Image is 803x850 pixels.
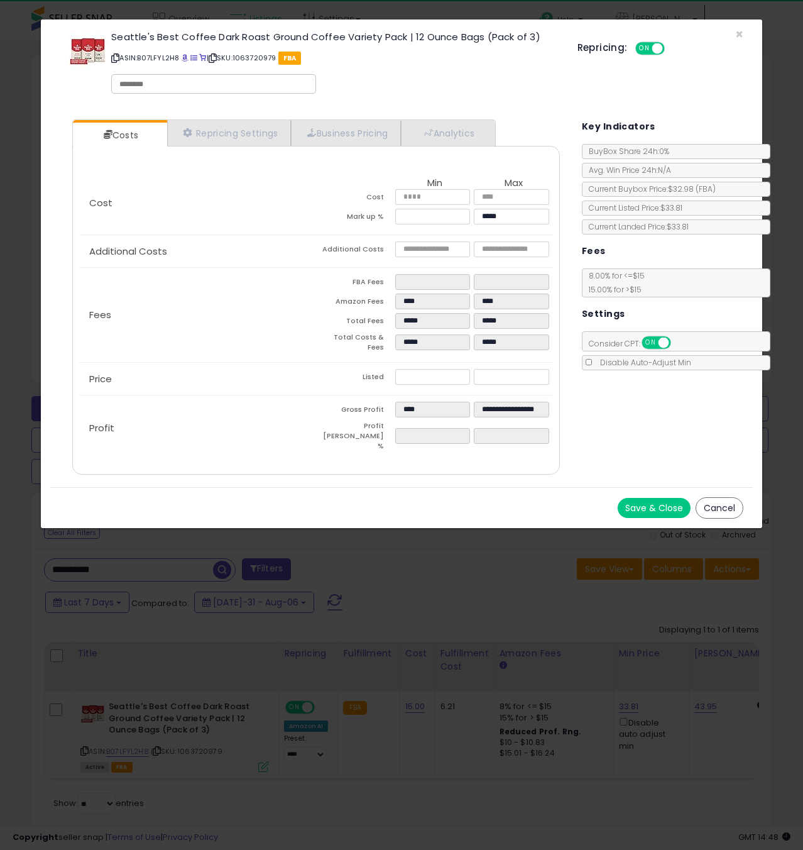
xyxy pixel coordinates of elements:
h5: Fees [582,243,606,259]
span: OFF [662,43,682,54]
span: Disable Auto-Adjust Min [594,357,691,368]
td: Cost [316,189,395,209]
span: $32.98 [668,184,716,194]
span: Consider CPT: [582,338,687,349]
button: Save & Close [618,498,691,518]
span: × [735,25,743,43]
span: Current Buybox Price: [582,184,716,194]
p: Additional Costs [79,246,316,257]
button: Cancel [696,497,743,519]
th: Min [395,178,474,189]
h5: Settings [582,306,625,322]
p: Cost [79,198,316,208]
img: 51UNTmx94OL._SL60_.jpg [69,32,107,70]
th: Max [474,178,553,189]
a: Costs [73,123,166,148]
h3: Seattle's Best Coffee Dark Roast Ground Coffee Variety Pack | 12 Ounce Bags (Pack of 3) [111,32,558,41]
a: Analytics [401,120,494,146]
td: Amazon Fees [316,294,395,313]
h5: Key Indicators [582,119,655,135]
a: Business Pricing [291,120,401,146]
a: Your listing only [199,53,206,63]
span: ON [636,43,652,54]
h5: Repricing: [577,43,628,53]
span: Current Landed Price: $33.81 [582,221,689,232]
td: Additional Costs [316,241,395,261]
td: Profit [PERSON_NAME] % [316,421,395,455]
span: 8.00 % for <= $15 [582,270,645,295]
span: Current Listed Price: $33.81 [582,202,682,213]
p: Price [79,374,316,384]
a: All offer listings [190,53,197,63]
a: Repricing Settings [167,120,292,146]
p: Fees [79,310,316,320]
a: BuyBox page [182,53,188,63]
td: Total Fees [316,313,395,333]
p: Profit [79,423,316,433]
span: FBA [278,52,302,65]
span: BuyBox Share 24h: 0% [582,146,669,157]
td: Gross Profit [316,402,395,421]
td: Total Costs & Fees [316,333,395,356]
span: OFF [669,338,689,348]
span: Avg. Win Price 24h: N/A [582,165,671,175]
td: Mark up % [316,209,395,228]
p: ASIN: B07LFYL2H8 | SKU: 1063720979 [111,48,558,68]
td: FBA Fees [316,274,395,294]
td: Listed [316,369,395,389]
span: ( FBA ) [696,184,716,194]
span: 15.00 % for > $15 [582,284,642,295]
span: ON [643,338,658,348]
